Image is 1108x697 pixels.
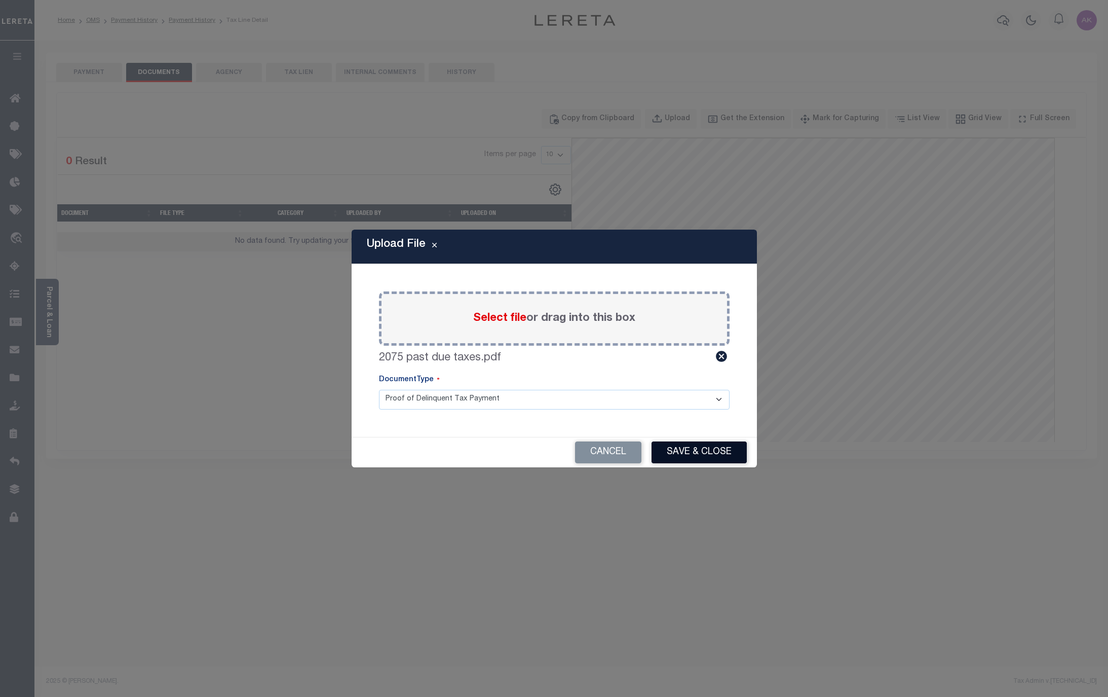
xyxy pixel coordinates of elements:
label: or drag into this box [473,310,635,327]
button: Save & Close [652,442,747,463]
label: 2075 past due taxes.pdf [379,350,501,366]
button: Close [426,241,443,253]
span: Select file [473,313,526,324]
button: Cancel [575,442,641,463]
h5: Upload File [367,238,426,251]
label: DocumentType [379,375,440,386]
